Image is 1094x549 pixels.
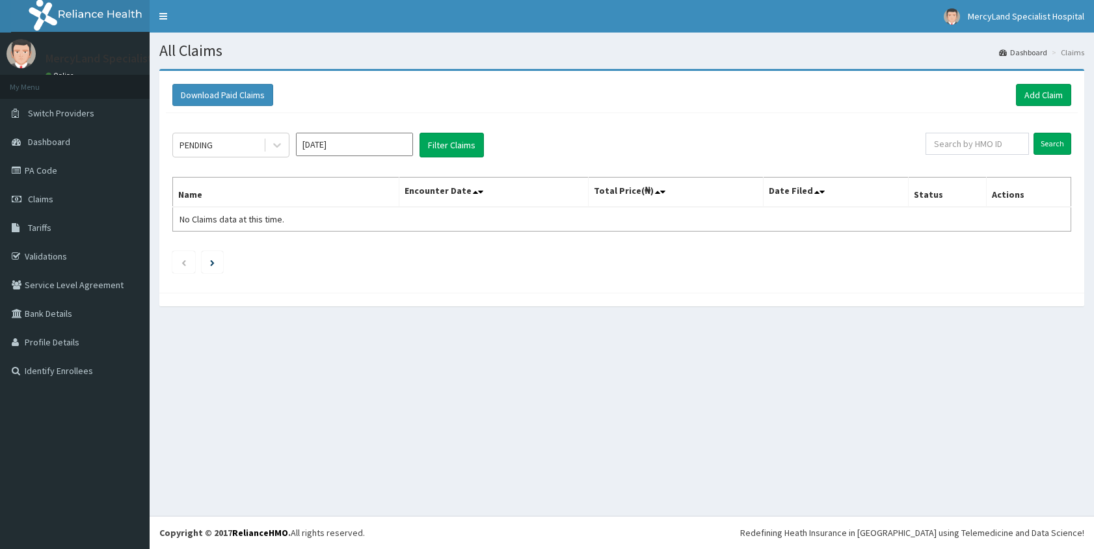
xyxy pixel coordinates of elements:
[28,136,70,148] span: Dashboard
[7,39,36,68] img: User Image
[588,178,763,208] th: Total Price(₦)
[1034,133,1071,155] input: Search
[159,42,1084,59] h1: All Claims
[908,178,986,208] th: Status
[999,47,1047,58] a: Dashboard
[232,527,288,539] a: RelianceHMO
[173,178,399,208] th: Name
[740,526,1084,539] div: Redefining Heath Insurance in [GEOGRAPHIC_DATA] using Telemedicine and Data Science!
[926,133,1029,155] input: Search by HMO ID
[172,84,273,106] button: Download Paid Claims
[180,213,284,225] span: No Claims data at this time.
[399,178,588,208] th: Encounter Date
[28,107,94,119] span: Switch Providers
[968,10,1084,22] span: MercyLand Specialist Hospital
[46,53,198,64] p: MercyLand Specialist Hospital
[296,133,413,156] input: Select Month and Year
[28,222,51,234] span: Tariffs
[210,256,215,268] a: Next page
[944,8,960,25] img: User Image
[987,178,1071,208] th: Actions
[28,193,53,205] span: Claims
[181,256,187,268] a: Previous page
[1016,84,1071,106] a: Add Claim
[159,527,291,539] strong: Copyright © 2017 .
[420,133,484,157] button: Filter Claims
[150,516,1094,549] footer: All rights reserved.
[46,71,77,80] a: Online
[180,139,213,152] div: PENDING
[1048,47,1084,58] li: Claims
[764,178,909,208] th: Date Filed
